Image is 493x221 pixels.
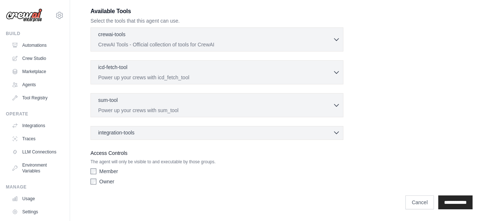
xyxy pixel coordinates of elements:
p: icd-fetch-tool [98,64,127,71]
a: Integrations [9,120,64,132]
a: Marketplace [9,66,64,77]
label: Access Controls [90,149,343,157]
a: Traces [9,133,64,145]
a: Cancel [405,195,434,209]
a: Environment Variables [9,159,64,177]
span: integration-tools [98,129,135,136]
button: crewai-tools CrewAI Tools - Official collection of tools for CrewAI [94,31,340,48]
button: sum-tool Power up your crews with sum_tool [94,96,340,114]
p: crewai-tools [98,31,126,38]
p: The agent will only be visible to and executable by those groups. [90,159,343,165]
p: Select the tools that this agent can use. [90,17,343,24]
div: Manage [6,184,64,190]
a: Agents [9,79,64,91]
button: integration-tools [94,129,340,136]
p: sum-tool [98,96,118,104]
button: icd-fetch-tool Power up your crews with icd_fetch_tool [94,64,340,81]
a: Automations [9,39,64,51]
div: Operate [6,111,64,117]
iframe: Chat Widget [457,186,493,221]
p: CrewAI Tools - Official collection of tools for CrewAI [98,41,333,48]
a: LLM Connections [9,146,64,158]
label: Member [99,168,118,175]
h3: Available Tools [90,7,343,16]
a: Tool Registry [9,92,64,104]
p: Power up your crews with sum_tool [98,107,333,114]
a: Settings [9,206,64,218]
label: Owner [99,178,114,185]
a: Crew Studio [9,53,64,64]
div: Build [6,31,64,37]
a: Usage [9,193,64,205]
img: Logo [6,8,42,22]
p: Power up your crews with icd_fetch_tool [98,74,333,81]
